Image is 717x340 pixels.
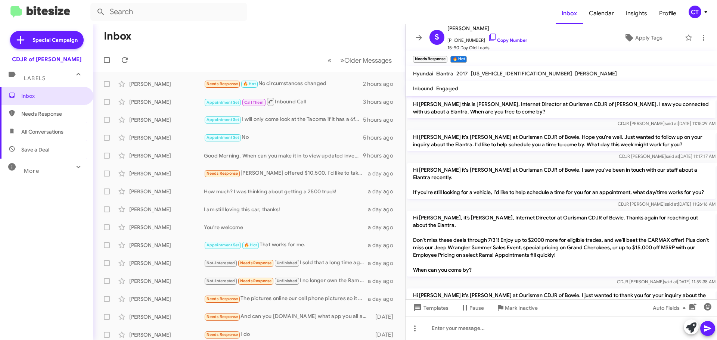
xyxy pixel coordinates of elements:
[204,133,363,142] div: No
[328,56,332,65] span: «
[21,110,85,118] span: Needs Response
[368,224,399,231] div: a day ago
[368,295,399,303] div: a day ago
[207,261,235,265] span: Not-Interested
[407,163,716,199] p: Hi [PERSON_NAME] it's [PERSON_NAME] at Ourisman CDJR of Bowie. I saw you've been in touch with ou...
[456,70,468,77] span: 2017
[207,171,238,176] span: Needs Response
[129,80,204,88] div: [PERSON_NAME]
[583,3,620,24] a: Calendar
[204,206,368,213] div: I am still loving this car, thanks!
[363,152,399,159] div: 9 hours ago
[204,188,368,195] div: How much? I was thinking about getting a 2500 truck!
[490,301,544,315] button: Mark Inactive
[244,243,257,247] span: 🔥 Hot
[207,332,238,337] span: Needs Response
[204,79,363,88] div: No circumstances changed
[363,80,399,88] div: 2 hours ago
[406,301,454,315] button: Templates
[204,97,363,106] div: Inbound Call
[412,301,448,315] span: Templates
[407,288,716,324] p: Hi [PERSON_NAME] it's [PERSON_NAME] at Ourisman CDJR of Bowie. I just wanted to thank you for you...
[368,188,399,195] div: a day ago
[436,70,453,77] span: Elantra
[454,301,490,315] button: Pause
[372,331,399,339] div: [DATE]
[204,224,368,231] div: You're welcome
[12,56,81,63] div: CDJR of [PERSON_NAME]
[129,295,204,303] div: [PERSON_NAME]
[617,279,716,284] span: CDJR [PERSON_NAME] [DATE] 11:59:38 AM
[368,170,399,177] div: a day ago
[204,259,368,267] div: I sold that a long time ago. I have a Ram2500
[505,301,538,315] span: Mark Inactive
[204,294,368,303] div: The pictures online our cell phone pictures so it doesn't capture the car from a 360 perspective
[368,241,399,249] div: a day ago
[129,313,204,321] div: [PERSON_NAME]
[244,100,264,105] span: Call Them
[204,277,368,285] div: I no longer own the Ram Promaster that I purchased from Ourisman.
[129,134,204,141] div: [PERSON_NAME]
[336,53,396,68] button: Next
[575,70,617,77] span: [PERSON_NAME]
[240,278,272,283] span: Needs Response
[240,261,272,265] span: Needs Response
[413,85,433,92] span: Inbound
[435,31,439,43] span: S
[24,75,46,82] span: Labels
[207,100,239,105] span: Appointment Set
[207,135,239,140] span: Appointment Set
[368,206,399,213] div: a day ago
[363,98,399,106] div: 3 hours ago
[469,301,484,315] span: Pause
[665,121,678,126] span: said at
[413,70,433,77] span: Hyundai
[243,81,256,86] span: 🔥 Hot
[10,31,84,49] a: Special Campaign
[207,296,238,301] span: Needs Response
[21,92,85,100] span: Inbox
[207,81,238,86] span: Needs Response
[207,314,238,319] span: Needs Response
[129,206,204,213] div: [PERSON_NAME]
[323,53,396,68] nav: Page navigation example
[447,44,527,52] span: 15-90 Day Old Leads
[556,3,583,24] span: Inbox
[90,3,247,21] input: Search
[32,36,78,44] span: Special Campaign
[129,277,204,285] div: [PERSON_NAME]
[689,6,701,18] div: CT
[21,146,49,153] span: Save a Deal
[129,224,204,231] div: [PERSON_NAME]
[24,168,39,174] span: More
[104,30,131,42] h1: Inbox
[340,56,344,65] span: »
[664,279,677,284] span: said at
[129,152,204,159] div: [PERSON_NAME]
[407,97,716,118] p: Hi [PERSON_NAME] this is [PERSON_NAME], Internet Director at Ourisman CDJR of [PERSON_NAME]. I sa...
[344,56,392,65] span: Older Messages
[653,3,682,24] a: Profile
[368,277,399,285] div: a day ago
[363,134,399,141] div: 5 hours ago
[488,37,527,43] a: Copy Number
[204,152,363,159] div: Good Morning, When can you make it in to view updated inventory?
[605,31,681,44] button: Apply Tags
[407,211,716,277] p: Hi [PERSON_NAME], it’s [PERSON_NAME], Internet Director at Ourisman CDJR of Bowie. Thanks again f...
[450,56,466,63] small: 🔥 Hot
[204,169,368,178] div: [PERSON_NAME] offered $10,500. I'd like to take it if it's in the table still
[129,170,204,177] div: [PERSON_NAME]
[204,330,372,339] div: I do
[618,121,716,126] span: CDJR [PERSON_NAME] [DATE] 11:15:29 AM
[129,116,204,124] div: [PERSON_NAME]
[471,70,572,77] span: [US_VEHICLE_IDENTIFICATION_NUMBER]
[682,6,709,18] button: CT
[21,128,63,135] span: All Conversations
[619,153,716,159] span: CDJR [PERSON_NAME] [DATE] 11:17:17 AM
[436,85,458,92] span: Engaged
[413,56,447,63] small: Needs Response
[129,259,204,267] div: [PERSON_NAME]
[666,153,679,159] span: said at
